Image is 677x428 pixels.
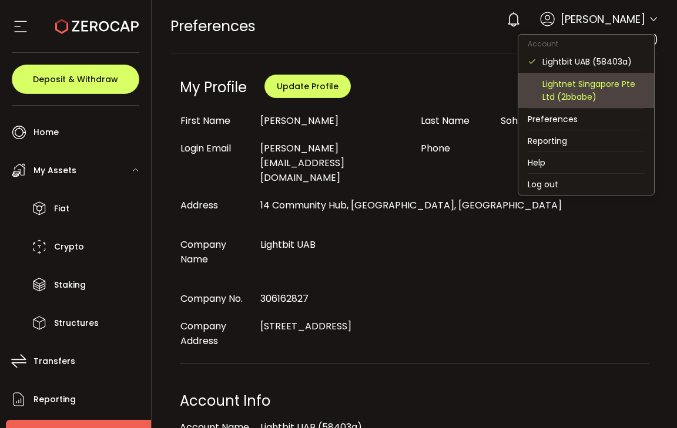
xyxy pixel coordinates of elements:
span: Structures [54,315,99,332]
span: [PERSON_NAME] [561,11,645,27]
div: Account Info [180,389,649,413]
span: 306162827 [260,292,309,305]
span: Transfers [33,353,75,370]
span: Fiat [54,200,69,217]
li: Log out [518,174,654,195]
span: Login Email [180,141,231,155]
span: [PERSON_NAME] [260,114,338,127]
iframe: Chat Widget [540,301,677,428]
li: Preferences [518,109,654,130]
li: Help [518,152,654,173]
span: [STREET_ADDRESS] [260,319,351,333]
span: Reporting [33,391,76,408]
span: Crypto [54,238,84,255]
span: Lightbit UAB (58403a) [557,33,658,46]
span: My Assets [33,162,76,179]
span: Soh [501,114,518,127]
li: Reporting [518,130,654,151]
span: Company Address [180,319,226,348]
span: First Name [180,114,230,127]
span: Preferences [170,16,256,36]
span: Update Profile [277,80,338,92]
span: Deposit & Withdraw [33,75,118,83]
button: Deposit & Withdraw [12,65,139,94]
div: Lightnet Singapore Pte Ltd (2bbabe) [542,77,645,103]
span: Phone [421,141,450,155]
span: Account [518,39,568,49]
span: Company Name [180,238,226,266]
div: My Profile [180,77,247,97]
div: Lightbit UAB (58403a) [542,55,645,68]
span: Lightbit UAB [260,238,316,251]
span: [PERSON_NAME][EMAIL_ADDRESS][DOMAIN_NAME] [260,141,344,184]
span: Staking [54,277,86,294]
span: Address [180,198,218,212]
span: Home [33,124,59,141]
button: Update Profile [264,75,351,98]
span: 14 Community Hub, [GEOGRAPHIC_DATA], [GEOGRAPHIC_DATA] [260,198,562,212]
span: Last Name [421,114,470,127]
span: Company No. [180,292,243,305]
